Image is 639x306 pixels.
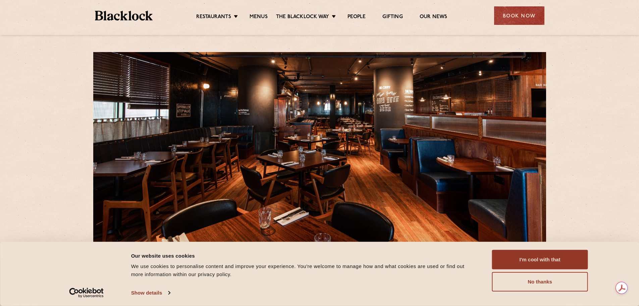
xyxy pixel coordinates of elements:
[131,288,170,298] a: Show details
[131,262,477,278] div: We use cookies to personalise content and improve your experience. You're welcome to manage how a...
[494,6,544,25] div: Book Now
[420,14,447,21] a: Our News
[492,250,588,269] button: I'm cool with that
[492,272,588,292] button: No thanks
[276,14,329,21] a: The Blacklock Way
[196,14,231,21] a: Restaurants
[57,288,116,298] a: Usercentrics Cookiebot - opens in a new window
[131,252,477,260] div: Our website uses cookies
[95,11,153,20] img: BL_Textured_Logo-footer-cropped.svg
[250,14,268,21] a: Menus
[348,14,366,21] a: People
[382,14,403,21] a: Gifting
